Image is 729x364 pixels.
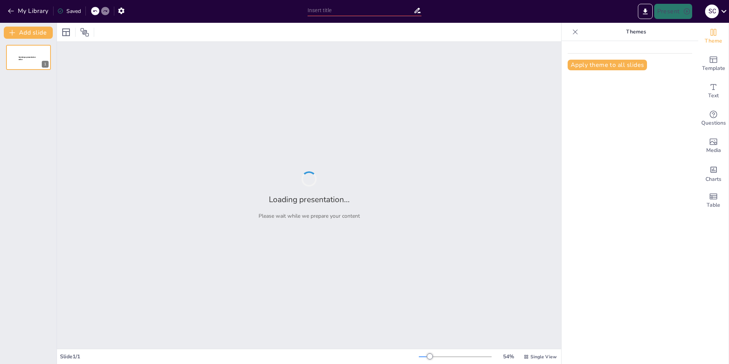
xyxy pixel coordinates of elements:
[269,194,350,205] h2: Loading presentation...
[568,60,647,70] button: Apply theme to all slides
[654,4,692,19] button: Present
[4,27,53,39] button: Add slide
[707,201,720,209] span: Table
[698,23,729,50] div: Change the overall theme
[60,26,72,38] div: Layout
[57,8,81,15] div: Saved
[706,146,721,155] span: Media
[42,61,49,68] div: 1
[581,23,691,41] p: Themes
[698,50,729,78] div: Add ready made slides
[530,354,557,360] span: Single View
[638,4,653,19] button: Export to PowerPoint
[702,64,725,73] span: Template
[705,5,719,18] div: S C
[705,4,719,19] button: S C
[698,78,729,105] div: Add text boxes
[308,5,413,16] input: Insert title
[705,175,721,184] span: Charts
[259,212,360,220] p: Please wait while we prepare your content
[708,92,719,100] span: Text
[499,353,518,360] div: 54 %
[705,37,722,45] span: Theme
[698,160,729,187] div: Add charts and graphs
[6,5,52,17] button: My Library
[698,105,729,132] div: Get real-time input from your audience
[701,119,726,127] span: Questions
[19,56,36,60] span: Sendsteps presentation editor
[6,45,51,70] div: Sendsteps presentation editor1
[80,28,89,37] span: Position
[698,187,729,214] div: Add a table
[698,132,729,160] div: Add images, graphics, shapes or video
[60,353,419,360] div: Slide 1 / 1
